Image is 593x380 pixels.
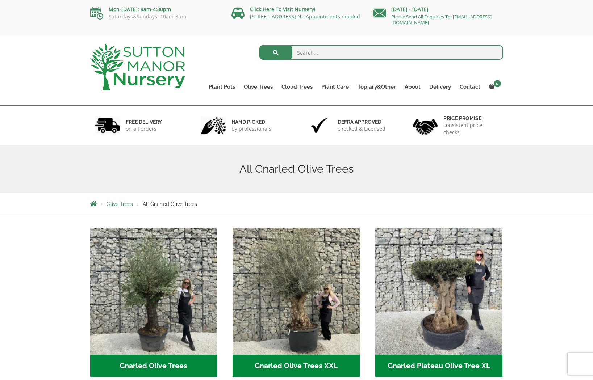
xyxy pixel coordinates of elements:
[231,125,271,132] p: by professionals
[107,201,133,207] a: Olive Trees
[90,14,221,20] p: Saturdays&Sundays: 10am-3pm
[259,45,503,60] input: Search...
[375,228,502,355] img: Gnarled Plateau Olive Tree XL
[126,125,162,132] p: on all orders
[443,115,498,122] h6: Price promise
[391,13,492,26] a: Please Send All Enquiries To: [EMAIL_ADDRESS][DOMAIN_NAME]
[373,5,503,14] p: [DATE] - [DATE]
[443,122,498,136] p: consistent price checks
[317,82,353,92] a: Plant Care
[204,82,239,92] a: Plant Pots
[90,162,503,176] h1: All Gnarled Olive Trees
[143,201,197,207] span: All Gnarled Olive Trees
[95,116,120,135] img: 1.jpg
[353,82,400,92] a: Topiary&Other
[231,119,271,125] h6: hand picked
[90,201,503,207] nav: Breadcrumbs
[90,5,221,14] p: Mon-[DATE]: 9am-4:30pm
[338,119,385,125] h6: Defra approved
[233,228,360,355] img: Gnarled Olive Trees XXL
[485,82,503,92] a: 0
[425,82,455,92] a: Delivery
[201,116,226,135] img: 2.jpg
[338,125,385,132] p: checked & Licensed
[494,80,501,87] span: 0
[375,355,502,377] h2: Gnarled Plateau Olive Tree XL
[400,82,425,92] a: About
[413,114,438,136] img: 4.jpg
[126,119,162,125] h6: FREE DELIVERY
[233,355,360,377] h2: Gnarled Olive Trees XXL
[250,13,360,20] a: [STREET_ADDRESS] No Appointments needed
[277,82,317,92] a: Cloud Trees
[239,82,277,92] a: Olive Trees
[455,82,485,92] a: Contact
[250,6,316,13] a: Click Here To Visit Nursery!
[90,355,217,377] h2: Gnarled Olive Trees
[307,116,332,135] img: 3.jpg
[375,228,502,377] a: Visit product category Gnarled Plateau Olive Tree XL
[90,228,217,377] a: Visit product category Gnarled Olive Trees
[233,228,360,377] a: Visit product category Gnarled Olive Trees XXL
[90,228,217,355] img: Gnarled Olive Trees
[90,43,185,90] img: logo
